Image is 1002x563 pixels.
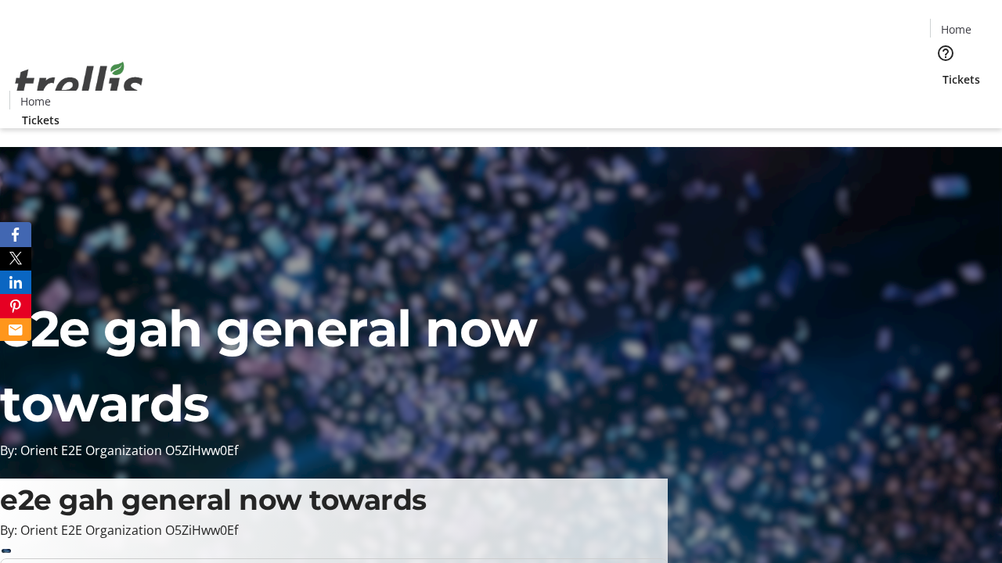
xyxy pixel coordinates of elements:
a: Home [931,21,981,38]
span: Tickets [943,71,980,88]
a: Tickets [930,71,993,88]
span: Home [20,93,51,109]
span: Tickets [22,112,59,128]
a: Tickets [9,112,72,128]
span: Home [941,21,971,38]
a: Home [10,93,60,109]
button: Help [930,38,961,69]
img: Orient E2E Organization O5ZiHww0Ef's Logo [9,45,149,123]
button: Cart [930,88,961,119]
